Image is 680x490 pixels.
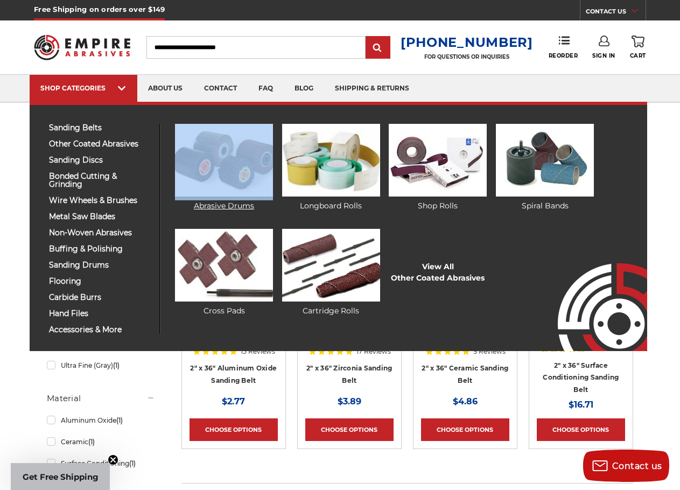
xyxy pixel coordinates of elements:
img: Spiral Bands [496,124,594,197]
span: buffing & polishing [49,245,151,253]
h5: Material [47,392,155,405]
a: faq [248,75,284,102]
span: bonded cutting & grinding [49,172,151,188]
span: flooring [49,277,151,285]
span: non-woven abrasives [49,229,151,237]
button: Contact us [583,450,669,482]
span: (1) [113,361,120,369]
span: metal saw blades [49,213,151,221]
img: Empire Abrasives [34,29,130,66]
span: Get Free Shipping [23,472,99,482]
p: FOR QUESTIONS OR INQUIRIES [401,53,533,60]
span: $16.71 [569,400,593,410]
img: Cartridge Rolls [282,229,380,302]
a: View AllOther Coated Abrasives [391,261,485,284]
span: $4.86 [453,396,478,407]
a: 2" x 36" Ceramic Sanding Belt [422,364,508,384]
span: hand files [49,310,151,318]
a: Longboard Rolls [282,124,380,212]
a: Choose Options [190,418,278,441]
span: carbide burrs [49,293,151,302]
span: 11 Reviews [588,345,621,352]
a: Shop Rolls [389,124,487,212]
a: Reorder [549,36,578,59]
img: Longboard Rolls [282,124,380,197]
a: 2" x 36" Zirconia Sanding Belt [306,364,392,384]
a: Ultra Fine (Gray) [47,356,155,375]
a: about us [137,75,193,102]
a: Choose Options [305,418,394,441]
span: 17 Reviews [356,348,391,355]
button: Close teaser [108,454,118,465]
a: Choose Options [421,418,509,441]
img: Empire Abrasives Logo Image [538,232,647,351]
a: CONTACT US [586,5,646,20]
a: Aluminum Oxide [47,411,155,430]
a: Ceramic [47,432,155,451]
a: blog [284,75,324,102]
span: other coated abrasives [49,140,151,148]
span: (1) [88,438,95,446]
a: [PHONE_NUMBER] [401,34,533,50]
span: sanding drums [49,261,151,269]
span: (1) [129,459,136,467]
span: Cart [630,52,646,59]
span: Contact us [612,461,662,471]
div: Get Free ShippingClose teaser [11,463,110,490]
a: 2" x 36" Aluminum Oxide Sanding Belt [190,364,277,384]
span: Reorder [549,52,578,59]
a: Cart [630,36,646,59]
a: Choose Options [537,418,625,441]
span: sanding belts [49,124,151,132]
img: Abrasive Drums [175,124,273,197]
a: Cartridge Rolls [282,229,380,317]
img: Cross Pads [175,229,273,302]
span: (1) [116,416,123,424]
a: Cross Pads [175,229,273,317]
img: Shop Rolls [389,124,487,197]
span: 9 Reviews [473,348,506,355]
a: contact [193,75,248,102]
span: Sign In [592,52,615,59]
span: $2.77 [222,396,245,407]
span: 15 Reviews [241,348,275,355]
span: wire wheels & brushes [49,197,151,205]
a: 2" x 36" Surface Conditioning Sanding Belt [543,361,619,394]
span: accessories & more [49,326,151,334]
input: Submit [367,37,389,59]
a: Spiral Bands [496,124,594,212]
a: shipping & returns [324,75,420,102]
span: $3.89 [338,396,361,407]
div: SHOP CATEGORIES [40,84,127,92]
span: sanding discs [49,156,151,164]
a: Abrasive Drums [175,124,273,212]
a: Surface Conditioning [47,454,155,473]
